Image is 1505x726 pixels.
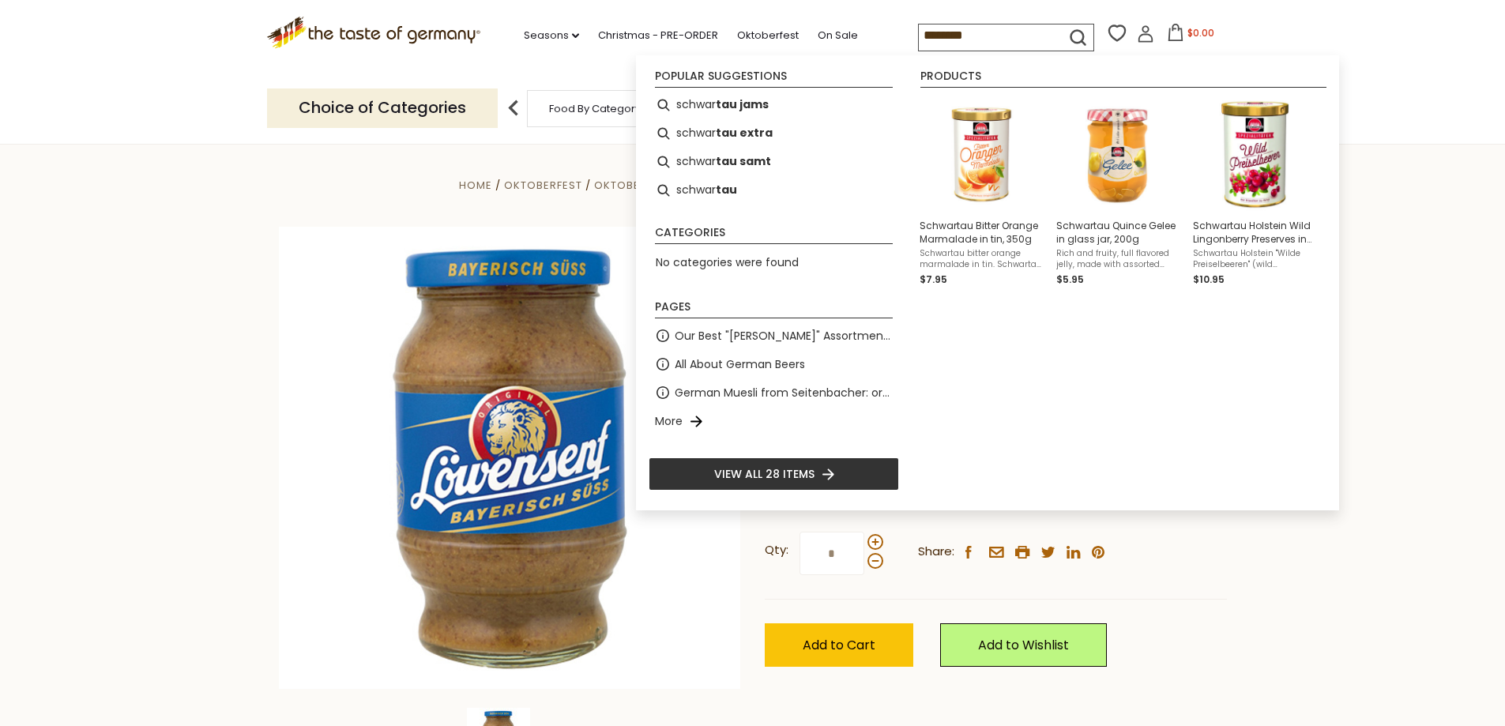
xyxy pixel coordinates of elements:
span: Schwartau Bitter Orange Marmalade in tin, 350g [920,219,1044,246]
span: $7.95 [920,273,947,286]
li: schwartau samt [649,148,899,176]
span: Schwartau bitter orange marmalade in tin. Schwartau is a traditional, well known fruit product ma... [920,248,1044,270]
button: Add to Cart [765,623,913,667]
li: More [649,407,899,435]
span: $10.95 [1193,273,1225,286]
a: All About German Beers [675,355,805,374]
a: Seasons [524,27,579,44]
span: $0.00 [1187,26,1214,39]
li: schwartau extra [649,119,899,148]
li: Popular suggestions [655,70,893,88]
span: View all 28 items [714,465,815,483]
li: Schwartau Holstein Wild Lingonberry Preserves in tin, 330g [1187,91,1323,294]
span: Schwartau Quince Gelee in glass jar, 200g [1056,219,1180,246]
li: schwartau jams [649,91,899,119]
a: Oktoberfest [737,27,799,44]
a: Schwartau Holstein Wild Lingonberry Preserves in tin, 330gSchwartau Holstein "Wilde Preiselbeeren... [1193,97,1317,288]
li: Schwartau Bitter Orange Marmalade in tin, 350g [913,91,1050,294]
li: Categories [655,227,893,244]
img: Schwartau Bitter Orange Marmalade [924,97,1039,212]
a: Our Best "[PERSON_NAME]" Assortment: 33 Choices For The Grillabend [675,327,893,345]
div: Instant Search Results [636,55,1339,510]
a: Oktoberfest [504,178,582,193]
li: Schwartau Quince Gelee in glass jar, 200g [1050,91,1187,294]
span: No categories were found [656,254,799,270]
img: Schwartau Quince Gelee [1061,97,1176,212]
b: tau [716,181,737,199]
a: German Muesli from Seitenbacher: organic and natural food at its best. [675,384,893,402]
a: Add to Wishlist [940,623,1107,667]
li: Products [920,70,1326,88]
input: Qty: [800,532,864,575]
a: Schwartau Quince GeleeSchwartau Quince Gelee in glass jar, 200gRich and fruity, full flavored jel... [1056,97,1180,288]
img: previous arrow [498,92,529,124]
span: Rich and fruity, full flavored jelly, made with assorted quinces. Pairs wonderfully with cheese. ... [1056,248,1180,270]
li: View all 28 items [649,457,899,491]
b: tau samt [716,152,771,171]
p: Choice of Categories [267,88,498,127]
button: $0.00 [1157,24,1225,47]
a: Schwartau Bitter Orange MarmaladeSchwartau Bitter Orange Marmalade in tin, 350gSchwartau bitter o... [920,97,1044,288]
b: tau extra [716,124,773,142]
li: Our Best "[PERSON_NAME]" Assortment: 33 Choices For The Grillabend [649,322,899,350]
a: Christmas - PRE-ORDER [598,27,718,44]
strong: Qty: [765,540,788,560]
li: German Muesli from Seitenbacher: organic and natural food at its best. [649,378,899,407]
a: On Sale [818,27,858,44]
span: Add to Cart [803,636,875,654]
b: tau jams [716,96,769,114]
li: All About German Beers [649,350,899,378]
span: Share: [918,542,954,562]
span: Schwartau Holstein "Wilde Preiselbeeren" (wild lingonberries) are a delicacy among preserves. Con... [1193,248,1317,270]
a: Home [459,178,492,193]
li: schwartau [649,176,899,205]
a: Food By Category [549,103,641,115]
span: Schwartau Holstein Wild Lingonberry Preserves in tin, 330g [1193,219,1317,246]
li: Pages [655,301,893,318]
span: $5.95 [1056,273,1084,286]
a: Oktoberfest Foods [594,178,715,193]
img: Loewensenf Sweet Original Bavarian Mustard 10.oz [279,227,741,689]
